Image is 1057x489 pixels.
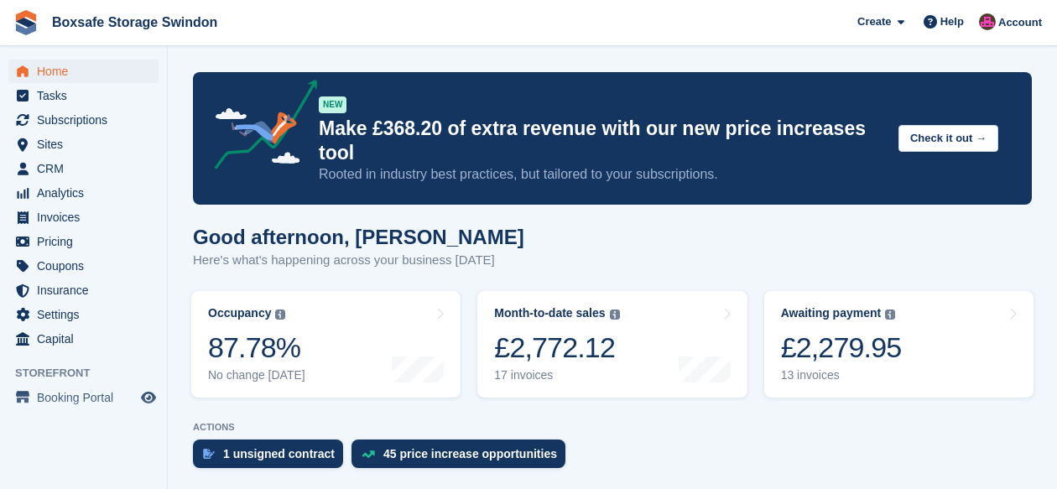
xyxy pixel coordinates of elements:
img: price_increase_opportunities-93ffe204e8149a01c8c9dc8f82e8f89637d9d84a8eef4429ea346261dce0b2c0.svg [362,450,375,458]
a: menu [8,60,159,83]
span: Account [998,14,1042,31]
a: menu [8,278,159,302]
div: £2,772.12 [494,330,619,365]
div: No change [DATE] [208,368,305,382]
div: 45 price increase opportunities [383,447,557,460]
h1: Good afternoon, [PERSON_NAME] [193,226,524,248]
span: Help [940,13,964,30]
a: Preview store [138,388,159,408]
div: Occupancy [208,306,271,320]
span: Settings [37,303,138,326]
a: menu [8,84,159,107]
span: Subscriptions [37,108,138,132]
a: menu [8,205,159,229]
div: 87.78% [208,330,305,365]
p: Rooted in industry best practices, but tailored to your subscriptions. [319,165,885,184]
div: 1 unsigned contract [223,447,335,460]
p: ACTIONS [193,422,1032,433]
a: 45 price increase opportunities [351,440,574,476]
img: price-adjustments-announcement-icon-8257ccfd72463d97f412b2fc003d46551f7dbcb40ab6d574587a9cd5c0d94... [200,80,318,175]
a: Month-to-date sales £2,772.12 17 invoices [477,291,747,398]
a: menu [8,157,159,180]
img: Philip Matthews [979,13,996,30]
img: contract_signature_icon-13c848040528278c33f63329250d36e43548de30e8caae1d1a13099fd9432cc5.svg [203,449,215,459]
span: Coupons [37,254,138,278]
a: Boxsafe Storage Swindon [45,8,224,36]
span: Create [857,13,891,30]
span: Invoices [37,205,138,229]
div: 13 invoices [781,368,902,382]
p: Here's what's happening across your business [DATE] [193,251,524,270]
a: menu [8,181,159,205]
a: menu [8,230,159,253]
span: CRM [37,157,138,180]
span: Pricing [37,230,138,253]
span: Booking Portal [37,386,138,409]
p: Make £368.20 of extra revenue with our new price increases tool [319,117,885,165]
a: menu [8,108,159,132]
span: Sites [37,133,138,156]
img: icon-info-grey-7440780725fd019a000dd9b08b2336e03edf1995a4989e88bcd33f0948082b44.svg [275,310,285,320]
div: 17 invoices [494,368,619,382]
span: Capital [37,327,138,351]
span: Insurance [37,278,138,302]
a: menu [8,133,159,156]
div: NEW [319,96,346,113]
a: menu [8,386,159,409]
div: Awaiting payment [781,306,882,320]
a: menu [8,254,159,278]
span: Analytics [37,181,138,205]
span: Tasks [37,84,138,107]
a: 1 unsigned contract [193,440,351,476]
a: Occupancy 87.78% No change [DATE] [191,291,461,398]
span: Storefront [15,365,167,382]
img: icon-info-grey-7440780725fd019a000dd9b08b2336e03edf1995a4989e88bcd33f0948082b44.svg [885,310,895,320]
a: menu [8,303,159,326]
img: stora-icon-8386f47178a22dfd0bd8f6a31ec36ba5ce8667c1dd55bd0f319d3a0aa187defe.svg [13,10,39,35]
span: Home [37,60,138,83]
a: menu [8,327,159,351]
a: Awaiting payment £2,279.95 13 invoices [764,291,1034,398]
img: icon-info-grey-7440780725fd019a000dd9b08b2336e03edf1995a4989e88bcd33f0948082b44.svg [610,310,620,320]
div: Month-to-date sales [494,306,605,320]
div: £2,279.95 [781,330,902,365]
button: Check it out → [898,125,998,153]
